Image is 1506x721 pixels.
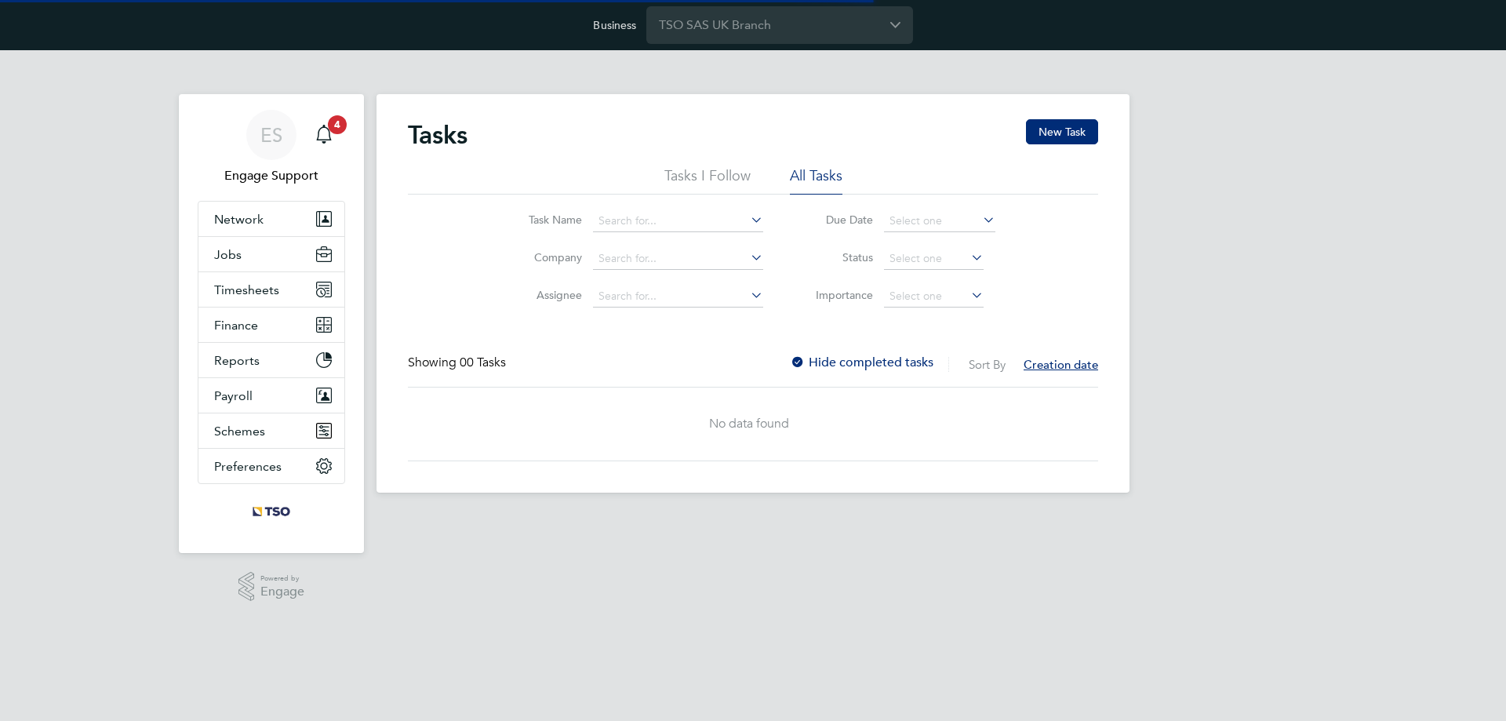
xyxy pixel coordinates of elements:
input: Search for... [593,248,763,270]
button: Network [198,202,344,236]
a: Powered byEngage [238,572,305,602]
div: No data found [408,416,1090,432]
button: Preferences [198,449,344,483]
label: Assignee [511,288,582,302]
span: 4 [328,115,347,134]
label: Importance [802,288,873,302]
button: Schemes [198,413,344,448]
label: Task Name [511,213,582,227]
span: Powered by [260,572,304,585]
div: Showing [408,355,509,371]
button: Finance [198,308,344,342]
h2: Tasks [408,119,467,151]
span: ES [260,125,282,145]
span: Jobs [214,247,242,262]
input: Search for... [593,286,763,308]
span: Payroll [214,388,253,403]
span: Preferences [214,459,282,474]
button: New Task [1026,119,1098,144]
img: tso-uk-logo-retina.png [244,500,299,525]
input: Search for... [593,210,763,232]
a: ESEngage Support [198,110,345,185]
label: Company [511,250,582,264]
span: Schemes [214,424,265,439]
span: Network [214,212,264,227]
span: Engage Support [198,166,345,185]
li: Tasks I Follow [664,166,751,195]
span: Finance [214,318,258,333]
button: Timesheets [198,272,344,307]
label: Sort By [969,357,1006,372]
button: Jobs [198,237,344,271]
span: Creation date [1024,357,1098,372]
label: Hide completed tasks [790,355,933,370]
span: Reports [214,353,260,368]
input: Select one [884,210,995,232]
li: All Tasks [790,166,842,195]
a: Go to home page [198,500,345,525]
label: Business [593,18,636,32]
button: Reports [198,343,344,377]
nav: Main navigation [179,94,364,553]
span: Engage [260,585,304,599]
span: 00 Tasks [460,355,506,370]
span: Timesheets [214,282,279,297]
a: 4 [308,110,340,160]
button: Payroll [198,378,344,413]
input: Select one [884,248,984,270]
input: Select one [884,286,984,308]
label: Due Date [802,213,873,227]
label: Status [802,250,873,264]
